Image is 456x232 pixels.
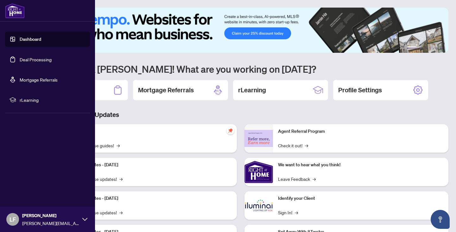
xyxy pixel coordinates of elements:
[20,96,85,103] span: rLearning
[295,209,298,216] span: →
[66,195,232,202] p: Platform Updates - [DATE]
[278,175,316,182] a: Leave Feedback→
[33,110,448,119] h3: Brokerage & Industry Updates
[424,46,427,49] button: 3
[278,162,443,168] p: We want to hear what you think!
[66,162,232,168] p: Platform Updates - [DATE]
[278,195,443,202] p: Identify your Client
[5,3,25,18] img: logo
[22,220,79,227] span: [PERSON_NAME][EMAIL_ADDRESS][PERSON_NAME][DOMAIN_NAME]
[278,209,298,216] a: Sign In!→
[66,128,232,135] p: Self-Help
[119,209,123,216] span: →
[434,46,437,49] button: 5
[338,86,382,95] h2: Profile Settings
[407,46,417,49] button: 1
[419,46,422,49] button: 2
[22,212,79,219] span: [PERSON_NAME]
[429,46,432,49] button: 4
[440,46,442,49] button: 6
[431,210,450,229] button: Open asap
[278,128,443,135] p: Agent Referral Program
[117,142,120,149] span: →
[244,191,273,220] img: Identify your Client
[227,127,234,134] span: pushpin
[278,142,308,149] a: Check it out!→
[238,86,266,95] h2: rLearning
[244,130,273,147] img: Agent Referral Program
[20,36,41,42] a: Dashboard
[33,8,448,53] img: Slide 0
[119,175,123,182] span: →
[244,158,273,186] img: We want to hear what you think!
[20,57,52,62] a: Deal Processing
[305,142,308,149] span: →
[20,77,58,82] a: Mortgage Referrals
[138,86,194,95] h2: Mortgage Referrals
[9,215,16,224] span: LF
[33,63,448,75] h1: Welcome back [PERSON_NAME]! What are you working on [DATE]?
[313,175,316,182] span: →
